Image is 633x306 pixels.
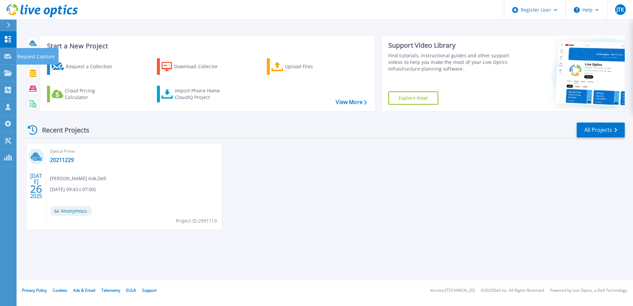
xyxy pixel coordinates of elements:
a: Download Collector [157,58,231,75]
div: Request a Collection [66,60,119,73]
a: View More [336,99,366,105]
span: [PERSON_NAME] Kok , Dell [50,175,106,182]
p: Request Capture [17,48,55,65]
a: Cloud Pricing Calculator [47,86,121,102]
div: Recent Projects [25,122,98,138]
div: [DATE] 2025 [30,174,42,198]
a: 20211229 [50,157,74,163]
li: © 2025 Dell Inc. All Rights Reserved [481,288,544,293]
div: Download Collector [174,60,227,73]
a: Cookies [53,287,67,293]
span: 26 [30,186,42,192]
li: Powered by Live Optics, a Dell Technology [550,288,627,293]
a: All Projects [577,123,625,137]
a: Request a Collection [47,58,121,75]
div: Import Phone Home CloudIQ Project [175,87,226,101]
span: Project ID: 2991119 [176,217,217,225]
a: Telemetry [101,287,120,293]
a: Support [142,287,157,293]
a: Ads & Email [73,287,95,293]
a: EULA [126,287,136,293]
li: Version: [TECHNICAL_ID] [430,288,475,293]
a: Explore Now! [388,91,439,105]
h3: Start a New Project [47,42,366,50]
span: JTK [616,7,624,12]
span: Optical Prime [50,148,218,155]
span: [DATE] 09:43 (-07:00) [50,186,96,193]
div: Upload Files [285,60,338,73]
span: Anonymous [50,206,92,216]
div: Find tutorials, instructional guides and other support videos to help you make the most of your L... [388,52,512,72]
div: Cloud Pricing Calculator [65,87,118,101]
a: Privacy Policy [22,287,47,293]
a: Upload Files [267,58,341,75]
div: Support Video Library [388,41,512,50]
